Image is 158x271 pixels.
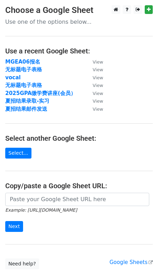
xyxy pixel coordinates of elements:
[93,91,103,96] small: View
[93,83,103,88] small: View
[5,134,153,142] h4: Select another Google Sheet:
[5,18,153,25] p: Use one of the options below...
[5,221,23,232] input: Next
[86,74,103,81] a: View
[5,182,153,190] h4: Copy/paste a Google Sheet URL:
[5,106,47,112] a: 夏招结果邮件发送
[86,98,103,104] a: View
[5,207,77,213] small: Example: [URL][DOMAIN_NAME]
[5,74,21,81] a: vocal
[86,106,103,112] a: View
[93,67,103,72] small: View
[86,59,103,65] a: View
[109,259,153,265] a: Google Sheets
[5,258,39,269] a: Need help?
[5,47,153,55] h4: Use a recent Google Sheet:
[5,193,149,206] input: Paste your Google Sheet URL here
[86,82,103,88] a: View
[93,59,103,65] small: View
[86,90,103,96] a: View
[93,75,103,80] small: View
[123,237,158,271] div: 聊天小组件
[93,107,103,112] small: View
[93,98,103,104] small: View
[5,98,49,104] a: 夏招结果录取-实习
[5,148,31,159] a: Select...
[86,66,103,73] a: View
[123,237,158,271] iframe: Chat Widget
[5,82,42,88] a: 无标题电子表格
[5,66,42,73] a: 无标题电子表格
[5,59,40,65] a: MGEA06报名
[5,5,153,15] h3: Choose a Google Sheet
[5,90,76,96] a: 2025GPA缴学费讲座(会员）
